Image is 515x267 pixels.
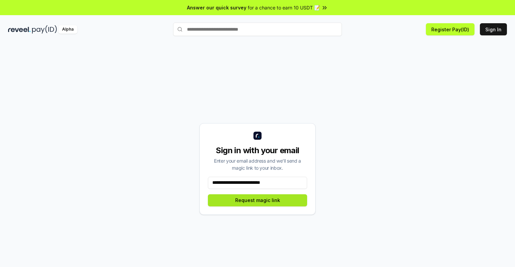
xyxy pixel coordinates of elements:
img: pay_id [32,25,57,34]
span: Answer our quick survey [187,4,246,11]
button: Sign In [480,23,507,35]
div: Sign in with your email [208,145,307,156]
button: Request magic link [208,194,307,206]
div: Enter your email address and we’ll send a magic link to your inbox. [208,157,307,171]
img: reveel_dark [8,25,31,34]
button: Register Pay(ID) [426,23,475,35]
span: for a chance to earn 10 USDT 📝 [248,4,320,11]
img: logo_small [253,132,262,140]
div: Alpha [58,25,77,34]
